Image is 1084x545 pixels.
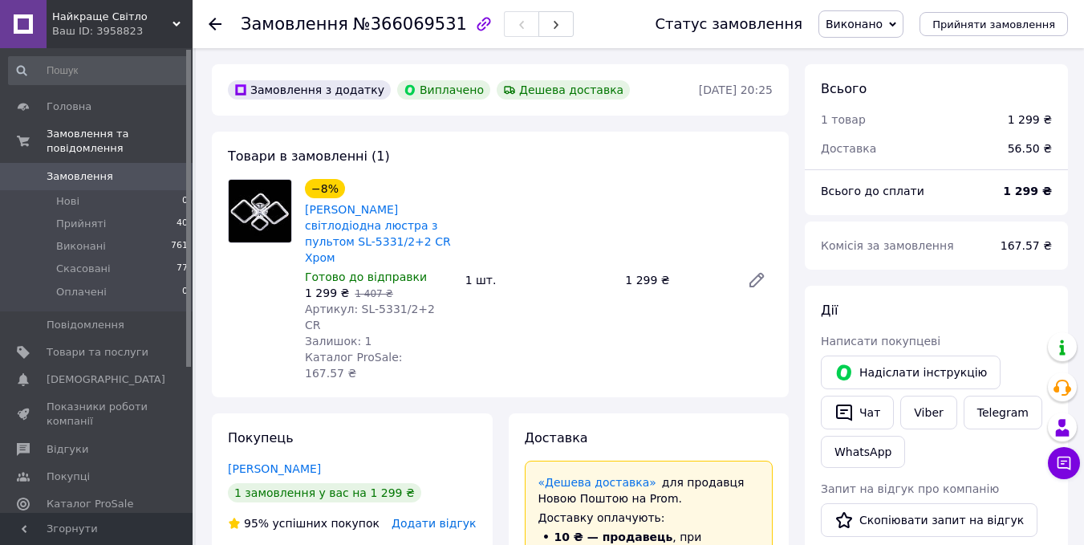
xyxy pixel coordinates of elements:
span: Додати відгук [392,517,476,530]
span: Замовлення та повідомлення [47,127,193,156]
span: 1 товар [821,113,866,126]
span: Покупці [47,470,90,484]
div: успішних покупок [228,515,380,531]
span: Покупець [228,430,294,445]
img: Стельова світлодіодна люстра з пультом SL-5331/2+2 CR Хром [229,180,290,242]
span: [DEMOGRAPHIC_DATA] [47,372,165,387]
span: 1 299 ₴ [305,287,349,299]
span: Доставка [525,430,588,445]
span: Замовлення [47,169,113,184]
div: для продавця Новою Поштою на Prom. [538,474,760,506]
span: Нові [56,194,79,209]
span: Запит на відгук про компанію [821,482,999,495]
span: Артикул: SL-5331/2+2 CR [305,303,435,331]
div: Статус замовлення [655,16,802,32]
span: Повідомлення [47,318,124,332]
span: 0 [182,194,188,209]
span: Головна [47,100,91,114]
div: 56.50 ₴ [998,131,1062,166]
span: Каталог ProSale: 167.57 ₴ [305,351,402,380]
div: 1 замовлення у вас на 1 299 ₴ [228,483,421,502]
div: 1 299 ₴ [619,269,734,291]
span: 95% [244,517,269,530]
span: Скасовані [56,262,111,276]
span: Товари та послуги [47,345,148,360]
span: Відгуки [47,442,88,457]
b: 1 299 ₴ [1003,185,1052,197]
span: 0 [182,285,188,299]
a: Viber [900,396,956,429]
span: Замовлення [241,14,348,34]
div: Дешева доставка [497,80,630,100]
button: Прийняти замовлення [920,12,1068,36]
a: [PERSON_NAME] світлодіодна люстра з пультом SL-5331/2+2 CR Хром [305,203,451,264]
span: Виконано [826,18,883,31]
div: 1 шт. [459,269,619,291]
span: 1 407 ₴ [355,288,392,299]
span: Дії [821,303,838,318]
a: Telegram [964,396,1042,429]
span: Товари в замовленні (1) [228,148,390,164]
span: Показники роботи компанії [47,400,148,429]
button: Чат [821,396,894,429]
span: 761 [171,239,188,254]
button: Надіслати інструкцію [821,356,1001,389]
div: 1 299 ₴ [1008,112,1052,128]
a: Редагувати [741,264,773,296]
span: Прийняті [56,217,106,231]
time: [DATE] 20:25 [699,83,773,96]
div: Замовлення з додатку [228,80,391,100]
span: Залишок: 1 [305,335,372,348]
div: Виплачено [397,80,490,100]
div: Ваш ID: 3958823 [52,24,193,39]
button: Чат з покупцем [1048,447,1080,479]
span: №366069531 [353,14,467,34]
span: 40 [177,217,188,231]
span: 77 [177,262,188,276]
span: Готово до відправки [305,270,427,283]
div: Доставку оплачують: [538,510,760,526]
span: 10 ₴ — продавець [554,531,673,543]
span: Найкраще Світло [52,10,173,24]
span: 167.57 ₴ [1001,239,1052,252]
span: Комісія за замовлення [821,239,954,252]
span: Доставка [821,142,876,155]
a: WhatsApp [821,436,905,468]
span: Виконані [56,239,106,254]
div: −8% [305,179,345,198]
span: Всього до сплати [821,185,924,197]
span: Всього [821,81,867,96]
a: [PERSON_NAME] [228,462,321,475]
input: Пошук [8,56,189,85]
a: «Дешева доставка» [538,476,656,489]
span: Написати покупцеві [821,335,940,348]
span: Прийняти замовлення [932,18,1055,31]
div: Повернутися назад [209,16,221,32]
button: Скопіювати запит на відгук [821,503,1037,537]
span: Оплачені [56,285,107,299]
span: Каталог ProSale [47,497,133,511]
